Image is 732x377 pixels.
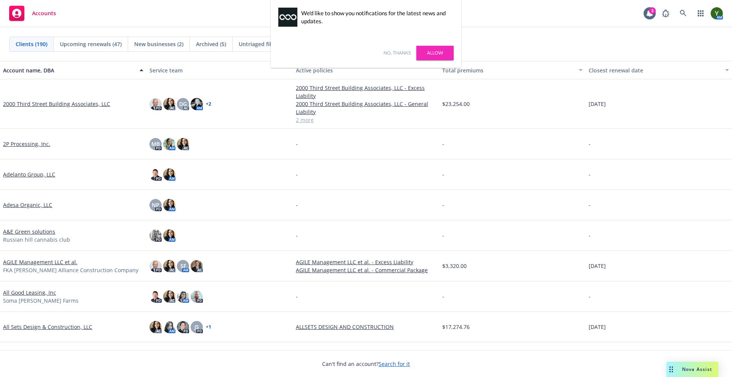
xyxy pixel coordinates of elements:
[206,325,211,329] a: + 1
[163,229,175,242] img: photo
[589,100,606,108] span: [DATE]
[32,10,56,16] span: Accounts
[442,323,470,331] span: $17,274.76
[163,321,175,333] img: photo
[194,323,199,331] span: JS
[296,66,436,74] div: Active policies
[693,6,708,21] a: Switch app
[589,66,721,74] div: Closest renewal date
[149,98,162,110] img: photo
[163,98,175,110] img: photo
[676,6,691,21] a: Search
[3,100,110,108] a: 2000 Third Street Building Associates, LLC
[149,66,290,74] div: Service team
[196,40,226,48] span: Archived (5)
[180,262,186,270] span: SF
[589,292,591,300] span: -
[442,231,444,239] span: -
[296,84,436,100] a: 2000 Third Street Building Associates, LLC - Excess Liability
[589,323,606,331] span: [DATE]
[149,290,162,303] img: photo
[177,321,189,333] img: photo
[16,40,47,48] span: Clients (190)
[296,231,298,239] span: -
[3,266,138,274] span: FKA [PERSON_NAME] Alliance Construction Company
[682,366,712,372] span: Nova Assist
[296,116,436,124] a: 2 more
[296,292,298,300] span: -
[163,290,175,303] img: photo
[296,140,298,148] span: -
[666,362,718,377] button: Nova Assist
[3,297,79,305] span: Soma [PERSON_NAME] Farms
[177,290,189,303] img: photo
[134,40,183,48] span: New businesses (2)
[439,61,586,79] button: Total premiums
[296,258,436,266] a: AGILE Management LLC et al. - Excess Liability
[3,170,55,178] a: Adelanto Group, LLC
[3,289,56,297] a: All Good Leasing, Inc
[177,138,189,150] img: photo
[60,40,122,48] span: Upcoming renewals (47)
[442,140,444,148] span: -
[149,260,162,272] img: photo
[384,50,411,56] a: No, thanks
[3,258,77,266] a: AGILE Management LLC et al.
[163,168,175,181] img: photo
[151,140,160,148] span: MB
[3,66,135,74] div: Account name, DBA
[589,231,591,239] span: -
[649,7,656,14] div: 3
[296,170,298,178] span: -
[191,260,203,272] img: photo
[296,100,436,116] a: 2000 Third Street Building Associates, LLC - General Liability
[442,201,444,209] span: -
[296,323,436,331] a: ALLSETS DESIGN AND CONSTRUCTION
[589,262,606,270] span: [DATE]
[301,9,450,25] div: We'd like to show you notifications for the latest news and updates.
[6,3,59,24] a: Accounts
[442,292,444,300] span: -
[586,61,732,79] button: Closest renewal date
[322,360,410,368] span: Can't find an account?
[711,7,723,19] img: photo
[589,170,591,178] span: -
[149,229,162,242] img: photo
[206,102,211,106] a: + 2
[3,201,52,209] a: Adesa Organic, LLC
[589,201,591,209] span: -
[416,46,454,60] a: Allow
[442,66,574,74] div: Total premiums
[589,140,591,148] span: -
[442,100,470,108] span: $23,254.00
[191,290,203,303] img: photo
[146,61,293,79] button: Service team
[658,6,673,21] a: Report a Bug
[442,262,467,270] span: $3,320.00
[666,362,676,377] div: Drag to move
[149,321,162,333] img: photo
[296,201,298,209] span: -
[3,140,50,148] a: 2P Processing, Inc.
[442,170,444,178] span: -
[3,323,92,331] a: All Sets Design & Construction, LLC
[379,360,410,367] a: Search for it
[149,168,162,181] img: photo
[293,61,439,79] button: Active policies
[296,266,436,274] a: AGILE Management LLC et al. - Commercial Package
[163,260,175,272] img: photo
[163,199,175,211] img: photo
[3,228,55,236] a: A&E Green solutions
[152,201,159,209] span: NP
[179,100,187,108] span: DG
[191,98,203,110] img: photo
[239,40,291,48] span: Untriaged files (125)
[163,138,175,150] img: photo
[3,236,70,244] span: Russian hill cannabis club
